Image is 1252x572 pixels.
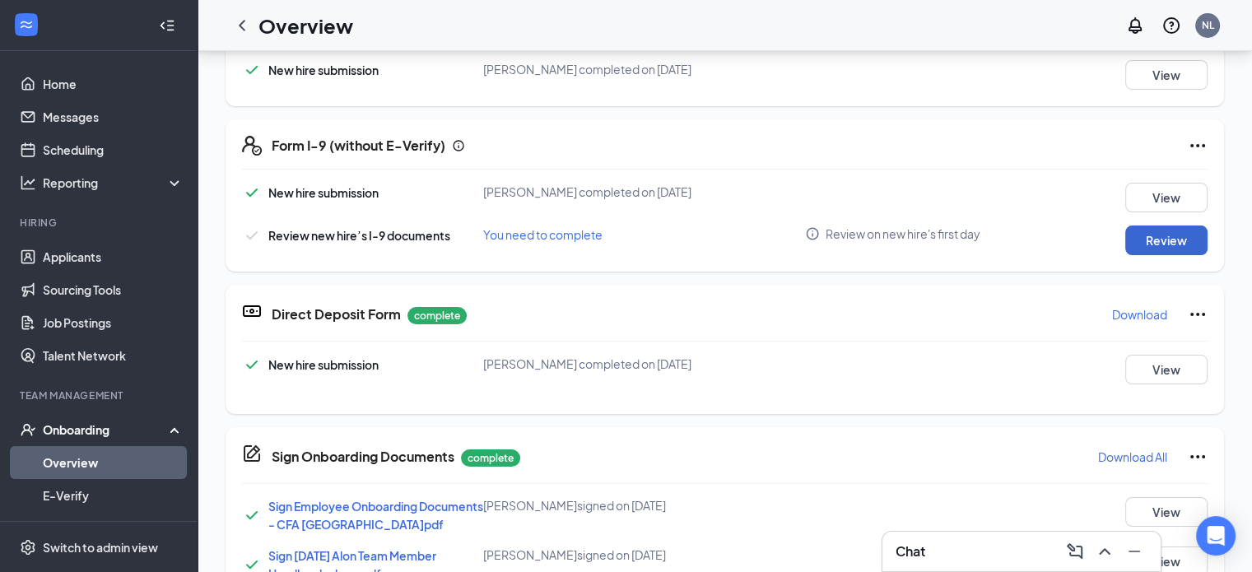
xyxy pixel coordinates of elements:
[805,226,820,241] svg: Info
[896,542,925,560] h3: Chat
[43,174,184,191] div: Reporting
[1125,16,1145,35] svg: Notifications
[1188,136,1208,156] svg: Ellipses
[1111,301,1168,328] button: Download
[1125,183,1208,212] button: View
[268,185,379,200] span: New hire submission
[1196,516,1236,556] div: Open Intercom Messenger
[258,12,353,40] h1: Overview
[43,67,184,100] a: Home
[242,136,262,156] svg: FormI9EVerifyIcon
[1095,542,1115,561] svg: ChevronUp
[1097,444,1168,470] button: Download All
[1112,306,1167,323] p: Download
[43,479,184,512] a: E-Verify
[452,139,465,152] svg: Info
[242,226,262,245] svg: Checkmark
[272,448,454,466] h5: Sign Onboarding Documents
[1125,226,1208,255] button: Review
[1188,447,1208,467] svg: Ellipses
[43,240,184,273] a: Applicants
[20,539,36,556] svg: Settings
[461,449,520,467] p: complete
[272,305,401,323] h5: Direct Deposit Form
[159,17,175,34] svg: Collapse
[483,497,805,514] div: [PERSON_NAME] signed on [DATE]
[268,357,379,372] span: New hire submission
[20,388,180,402] div: Team Management
[483,184,691,199] span: [PERSON_NAME] completed on [DATE]
[1098,449,1167,465] p: Download All
[1091,538,1118,565] button: ChevronUp
[268,228,450,243] span: Review new hire’s I-9 documents
[18,16,35,33] svg: WorkstreamLogo
[483,62,691,77] span: [PERSON_NAME] completed on [DATE]
[1125,497,1208,527] button: View
[242,355,262,374] svg: Checkmark
[43,512,184,545] a: Onboarding Documents
[232,16,252,35] svg: ChevronLeft
[242,444,262,463] svg: CompanyDocumentIcon
[242,60,262,80] svg: Checkmark
[1124,542,1144,561] svg: Minimize
[1125,355,1208,384] button: View
[242,301,262,321] svg: DirectDepositIcon
[20,174,36,191] svg: Analysis
[826,226,980,242] span: Review on new hire's first day
[483,546,805,563] div: [PERSON_NAME] signed on [DATE]
[1161,16,1181,35] svg: QuestionInfo
[483,227,603,242] span: You need to complete
[43,421,170,438] div: Onboarding
[242,183,262,202] svg: Checkmark
[20,216,180,230] div: Hiring
[483,356,691,371] span: [PERSON_NAME] completed on [DATE]
[407,307,467,324] p: complete
[20,421,36,438] svg: UserCheck
[1202,18,1214,32] div: NL
[1062,538,1088,565] button: ComposeMessage
[43,446,184,479] a: Overview
[43,539,158,556] div: Switch to admin view
[268,499,483,532] a: Sign Employee Onboarding Documents - CFA [GEOGRAPHIC_DATA]pdf
[1188,305,1208,324] svg: Ellipses
[43,339,184,372] a: Talent Network
[43,133,184,166] a: Scheduling
[242,505,262,525] svg: Checkmark
[43,100,184,133] a: Messages
[1125,60,1208,90] button: View
[43,306,184,339] a: Job Postings
[272,137,445,155] h5: Form I-9 (without E-Verify)
[1121,538,1147,565] button: Minimize
[268,63,379,77] span: New hire submission
[1065,542,1085,561] svg: ComposeMessage
[43,273,184,306] a: Sourcing Tools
